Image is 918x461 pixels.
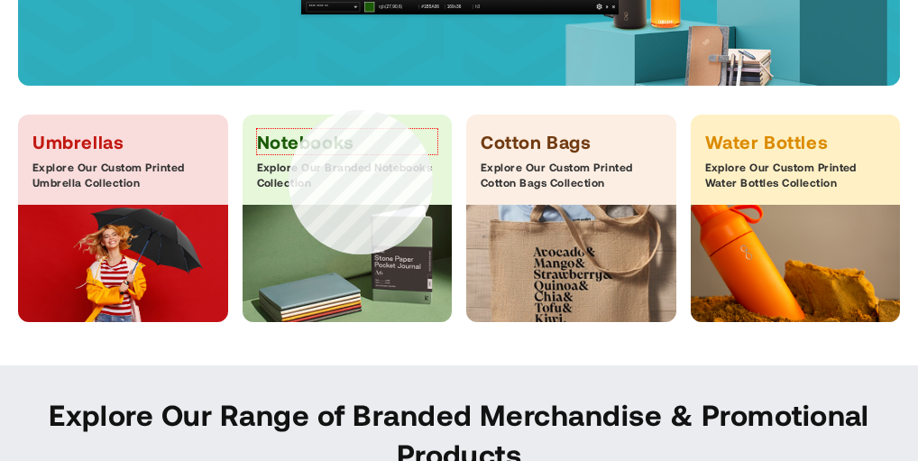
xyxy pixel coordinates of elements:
[691,205,901,322] img: Bottles Category
[705,129,886,154] h3: Water Bottles
[421,2,442,11] span: #1B5A06
[257,129,438,154] h3: Notebooks
[610,2,617,11] div: Close and Stop Picking
[691,115,901,322] a: Water Bottles Explore Our Custom Printed Water Bottles Collection
[243,115,453,322] a: Notebooks Explore Our Branded Notebooks Collection
[399,4,401,9] span: 6
[379,2,417,11] span: rgb( , , )
[32,129,214,154] h3: Umbrellas
[604,2,610,11] div: Collapse This Panel
[447,2,471,11] span: x
[481,129,662,154] h3: Cotton Bags
[447,4,454,9] span: 169
[387,4,391,9] span: 27
[418,4,419,9] span: |
[257,160,438,190] p: Explore Our Branded Notebooks Collection
[481,160,662,190] p: Explore Our Custom Printed Cotton Bags Collection
[705,160,886,190] p: Explore Our Custom Printed Water Bottles Collection
[475,2,480,11] span: h3
[243,205,453,322] img: Notebooks Category
[595,2,602,11] div: Options
[392,4,397,9] span: 90
[466,205,676,322] img: Bags Category
[18,205,228,322] img: Umbrellas Category
[466,115,676,322] a: Cotton Bags Explore Our Custom Printed Cotton Bags Collection
[32,160,214,190] p: Explore Our Custom Printed Umbrella Collection
[18,115,228,322] a: Umbrellas Explore Our Custom Printed Umbrella Collection
[456,4,461,9] span: 36
[444,4,445,9] span: |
